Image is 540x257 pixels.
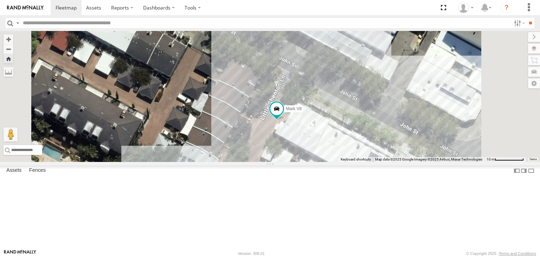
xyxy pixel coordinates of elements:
[26,166,49,176] label: Fences
[484,157,526,162] button: Map scale: 10 m per 79 pixels
[4,250,36,257] a: Visit our Website
[528,165,535,176] label: Hide Summary Table
[499,251,536,256] a: Terms and Conditions
[4,35,13,44] button: Zoom in
[520,165,527,176] label: Dock Summary Table to the Right
[487,157,495,161] span: 10 m
[341,157,371,162] button: Keyboard shortcuts
[375,157,482,161] span: Map data ©2025 Google Imagery ©2025 Airbus, Maxar Technologies
[15,18,20,28] label: Search Query
[3,166,25,176] label: Assets
[456,2,476,13] div: Grainge Ryall
[238,251,265,256] div: Version: 308.01
[501,2,512,13] i: ?
[4,127,18,142] button: Drag Pegman onto the map to open Street View
[513,165,520,176] label: Dock Summary Table to the Left
[466,251,536,256] div: © Copyright 2025 -
[4,54,13,63] button: Zoom Home
[529,158,537,161] a: Terms (opens in new tab)
[4,67,13,77] label: Measure
[4,44,13,54] button: Zoom out
[511,18,526,28] label: Search Filter Options
[7,5,44,10] img: rand-logo.svg
[286,106,302,111] span: Mark V8
[528,79,540,88] label: Map Settings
